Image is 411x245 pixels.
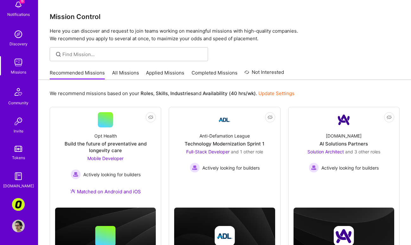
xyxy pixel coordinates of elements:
[192,69,237,80] a: Completed Missions
[199,132,250,139] div: Anti-Defamation League
[12,170,25,183] img: guide book
[258,90,294,96] a: Update Settings
[148,115,153,120] i: icon EyeClosed
[185,140,264,147] div: Technology Modernization Sprint 1
[112,69,139,80] a: All Missions
[268,115,273,120] i: icon EyeClosed
[217,112,232,127] img: Company Logo
[186,149,230,154] span: Full-Stack Developer
[174,112,275,186] a: Company LogoAnti-Defamation LeagueTechnology Modernization Sprint 1Full-Stack Developer and 1 oth...
[10,220,26,232] a: User Avatar
[12,28,25,41] img: discovery
[12,154,25,161] div: Tokens
[70,189,75,194] img: Ateam Purple Icon
[190,163,200,173] img: Actively looking for builders
[307,149,344,154] span: Solution Architect
[11,69,26,75] div: Missions
[62,51,203,58] input: Find Mission...
[55,140,156,154] div: Build the future of preventative and longevity care
[146,69,184,80] a: Applied Missions
[203,90,256,96] b: Availability (40 hrs/wk)
[83,171,141,178] span: Actively looking for builders
[12,56,25,69] img: teamwork
[10,198,26,211] a: Corner3: Building an AI User Researcher
[94,132,117,139] div: Opt Health
[70,188,141,195] div: Matched on Android and iOS
[12,220,25,232] img: User Avatar
[156,90,168,96] b: Skills
[55,112,156,203] a: Opt HealthBuild the future of preventative and longevity careMobile Developer Actively looking fo...
[15,146,22,152] img: tokens
[141,90,153,96] b: Roles
[71,169,81,179] img: Actively looking for builders
[55,51,62,58] i: icon SearchGrey
[345,149,380,154] span: and 3 other roles
[50,13,400,21] h3: Mission Control
[170,90,193,96] b: Industries
[294,112,394,186] a: Company Logo[DOMAIN_NAME]AI Solutions PartnersSolution Architect and 3 other rolesActively lookin...
[231,149,263,154] span: and 1 other role
[319,140,368,147] div: AI Solutions Partners
[87,156,123,161] span: Mobile Developer
[14,128,23,134] div: Invite
[12,198,25,211] img: Corner3: Building an AI User Researcher
[3,183,34,189] div: [DOMAIN_NAME]
[12,115,25,128] img: Invite
[50,27,400,42] p: Here you can discover and request to join teams working on meaningful missions with high-quality ...
[50,90,294,97] p: We recommend missions based on your , , and .
[11,84,26,100] img: Community
[244,68,284,80] a: Not Interested
[8,100,28,106] div: Community
[336,112,351,127] img: Company Logo
[309,163,319,173] img: Actively looking for builders
[326,132,362,139] div: [DOMAIN_NAME]
[50,69,105,80] a: Recommended Missions
[321,164,379,171] span: Actively looking for builders
[7,11,30,18] div: Notifications
[9,41,28,47] div: Discovery
[387,115,392,120] i: icon EyeClosed
[202,164,260,171] span: Actively looking for builders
